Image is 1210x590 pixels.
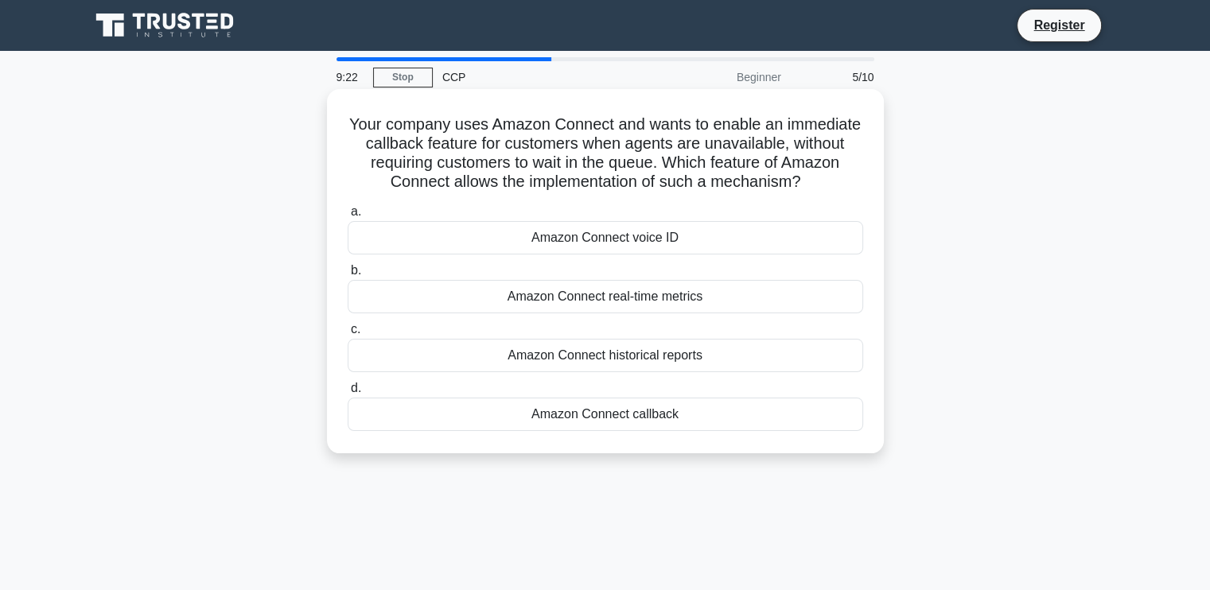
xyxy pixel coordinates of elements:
div: Amazon Connect real-time metrics [348,280,863,313]
span: c. [351,322,360,336]
div: Beginner [652,61,791,93]
a: Register [1024,15,1094,35]
span: b. [351,263,361,277]
h5: Your company uses Amazon Connect and wants to enable an immediate callback feature for customers ... [346,115,865,192]
a: Stop [373,68,433,87]
div: Amazon Connect callback [348,398,863,431]
div: Amazon Connect voice ID [348,221,863,254]
div: Amazon Connect historical reports [348,339,863,372]
div: CCP [433,61,652,93]
span: a. [351,204,361,218]
div: 5/10 [791,61,884,93]
div: 9:22 [327,61,373,93]
span: d. [351,381,361,394]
